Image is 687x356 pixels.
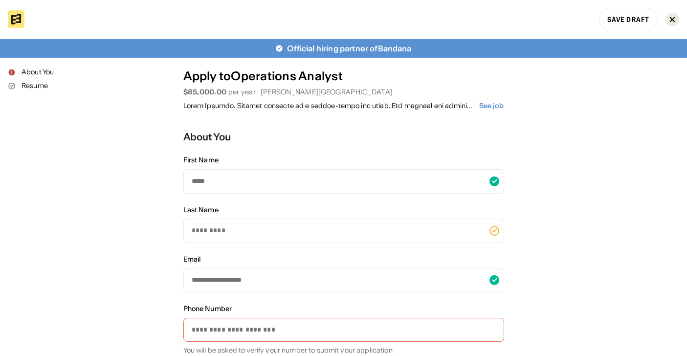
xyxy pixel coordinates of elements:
div: Resume [22,81,48,91]
div: Apply to Operations Analyst [183,69,504,84]
div: Lorem Ipsumdo. Sitamet consecte ad e seddoe-tempo inc utlab. Etd magnaal eni adminim ve Qui 6816 ... [183,101,477,111]
div: See job [479,101,504,111]
div: Email [183,255,201,265]
a: See job [477,101,504,111]
div: Save Draft [607,16,649,23]
div: Last Name [183,205,219,215]
div: First Name [183,156,219,165]
div: About You [22,67,54,77]
div: Phone Number [183,304,232,314]
div: $85,000.00 [183,88,228,97]
div: per year · [PERSON_NAME][GEOGRAPHIC_DATA] [183,88,504,97]
div: Official hiring partner of Bandana [287,43,411,54]
div: You will be asked to verify your number to submit your application [183,346,504,356]
div: About You [183,130,504,144]
img: Bandana logo [8,10,24,28]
